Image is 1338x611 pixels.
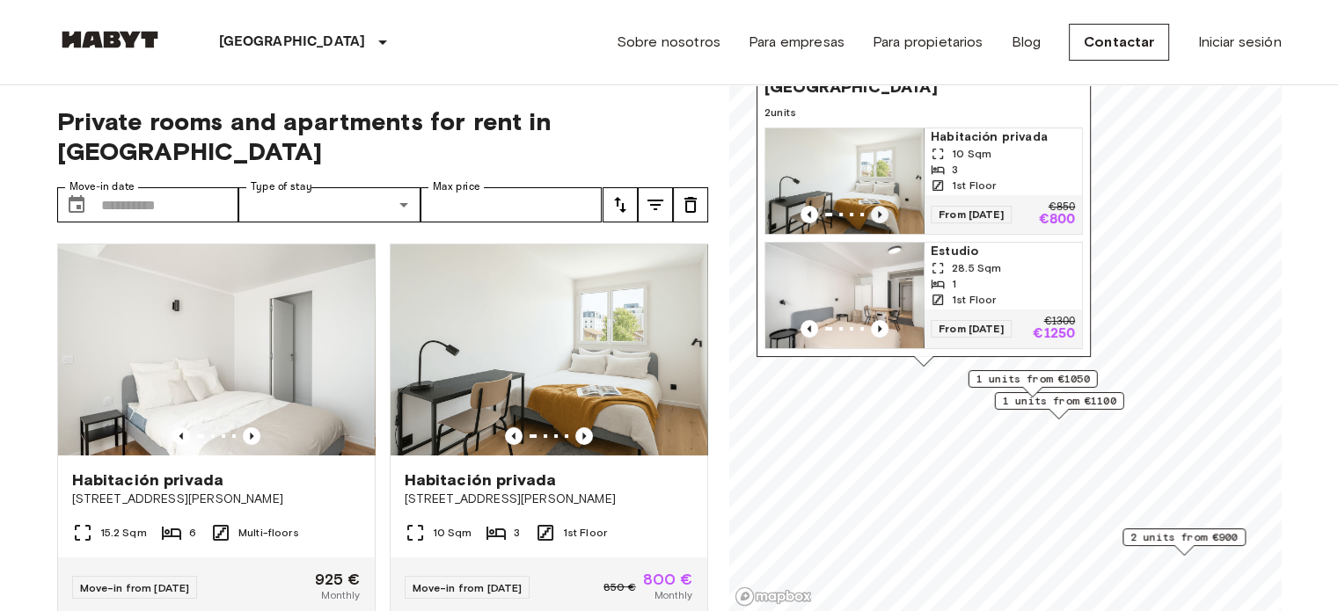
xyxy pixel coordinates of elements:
p: €1250 [1033,327,1075,341]
span: 2 units [764,105,1083,120]
a: Sobre nosotros [617,32,720,53]
div: Map marker [968,370,1097,397]
img: Marketing picture of unit FR-18-003-003-04 [58,244,375,455]
button: Previous image [801,206,818,223]
label: Max price [433,179,480,194]
img: Marketing picture of unit FR-18-002-015-03H [765,128,924,234]
div: Map marker [994,392,1123,419]
p: €850 [1048,202,1074,213]
span: Habitación privada [72,469,224,491]
button: Previous image [172,427,190,445]
a: Marketing picture of unit FR-18-002-015-03HPrevious imagePrevious imageHabitación privada10 Sqm31... [764,127,1083,235]
button: Previous image [505,427,523,445]
span: Monthly [654,587,692,603]
span: 800 € [643,571,693,587]
span: Private rooms and apartments for rent in [GEOGRAPHIC_DATA] [57,106,708,166]
button: tune [638,187,673,222]
span: 28.5 Sqm [952,260,1001,276]
span: 1 units from €1100 [1002,393,1115,409]
span: 3 [952,162,958,178]
img: Habyt [57,31,163,48]
span: 2 units from €900 [1130,529,1238,545]
span: 925 € [315,571,361,587]
label: Move-in date [69,179,135,194]
span: 1st Floor [563,525,607,541]
span: From [DATE] [931,206,1012,223]
span: Move-in from [DATE] [80,581,190,594]
span: 15.2 Sqm [100,525,147,541]
span: 10 Sqm [952,146,991,162]
span: 3 [514,525,520,541]
img: Marketing picture of unit FR-18-002-015-03H [391,244,707,455]
button: Previous image [575,427,593,445]
span: From [DATE] [931,320,1012,338]
img: Marketing picture of unit FR-18-002-012-01H [765,243,924,348]
span: 1 units from €1050 [976,371,1089,387]
label: Type of stay [251,179,312,194]
button: Choose date [59,187,94,222]
span: [STREET_ADDRESS][PERSON_NAME] [72,491,361,508]
span: Multi-floors [238,525,299,541]
span: 10 Sqm [433,525,472,541]
a: Iniciar sesión [1197,32,1281,53]
p: €1300 [1043,316,1075,327]
span: [STREET_ADDRESS][PERSON_NAME] [405,491,693,508]
a: Contactar [1069,24,1169,61]
a: Mapbox logo [735,586,812,607]
a: Para empresas [749,32,844,53]
span: Habitación privada [931,128,1075,146]
span: Monthly [321,587,360,603]
span: 850 € [603,579,636,595]
button: tune [673,187,708,222]
button: Previous image [243,427,260,445]
div: Map marker [757,26,1091,367]
span: 6 [189,525,196,541]
p: €800 [1038,213,1075,227]
span: 1st Floor [952,292,996,308]
button: tune [603,187,638,222]
span: 1 [952,276,956,292]
a: Blog [1011,32,1041,53]
span: Estudio [931,243,1075,260]
span: 1st Floor [952,178,996,193]
a: Marketing picture of unit FR-18-002-012-01HPrevious imagePrevious imageEstudio28.5 Sqm11st FloorF... [764,242,1083,349]
div: Map marker [1122,528,1246,556]
p: [GEOGRAPHIC_DATA] [219,32,366,53]
button: Previous image [871,320,888,338]
button: Previous image [801,320,818,338]
span: Habitación privada [405,469,557,491]
a: Para propietarios [873,32,983,53]
span: Move-in from [DATE] [413,581,523,594]
button: Previous image [871,206,888,223]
